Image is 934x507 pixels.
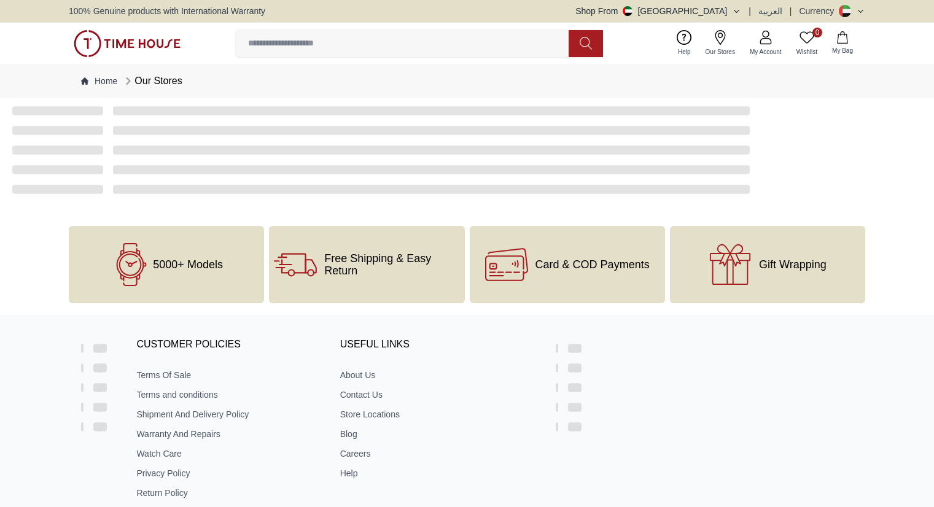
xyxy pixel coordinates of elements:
a: Return Policy [136,487,322,499]
span: Card & COD Payments [535,258,650,271]
span: Free Shipping & Easy Return [324,252,459,277]
a: Shipment And Delivery Policy [136,408,322,420]
a: Watch Care [136,447,322,460]
a: Store Locations [340,408,526,420]
a: Home [81,75,117,87]
a: Careers [340,447,526,460]
a: Contact Us [340,389,526,401]
span: | [790,5,792,17]
a: Our Stores [698,28,742,59]
button: العربية [758,5,782,17]
img: ... [74,30,181,57]
a: Help [340,467,526,479]
h3: USEFUL LINKS [340,336,526,354]
a: Warranty And Repairs [136,428,322,440]
a: Privacy Policy [136,467,322,479]
span: Our Stores [701,47,740,56]
span: | [749,5,751,17]
a: 0Wishlist [789,28,825,59]
a: About Us [340,369,526,381]
a: Blog [340,428,526,440]
img: United Arab Emirates [623,6,632,16]
span: Gift Wrapping [759,258,827,271]
span: 5000+ Models [153,258,223,271]
button: Shop From[GEOGRAPHIC_DATA] [575,5,741,17]
span: My Bag [827,46,858,55]
div: Currency [799,5,839,17]
span: 100% Genuine products with International Warranty [69,5,265,17]
a: Help [671,28,698,59]
nav: Breadcrumb [69,64,865,98]
a: Terms and conditions [136,389,322,401]
span: Help [673,47,696,56]
div: Our Stores [122,74,182,88]
span: My Account [745,47,787,56]
a: Terms Of Sale [136,369,322,381]
button: My Bag [825,29,860,58]
h3: CUSTOMER POLICIES [136,336,322,354]
span: Wishlist [792,47,822,56]
span: 0 [812,28,822,37]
